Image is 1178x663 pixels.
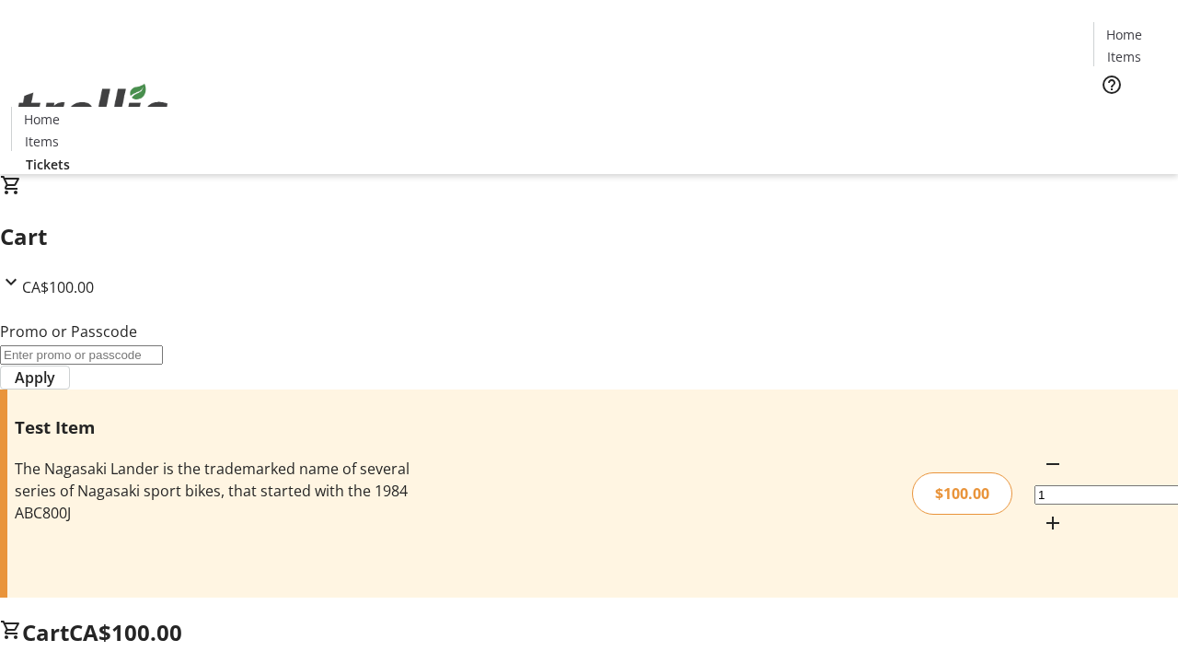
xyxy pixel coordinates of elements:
[11,64,175,156] img: Orient E2E Organization s9BTNrfZUc's Logo
[11,155,85,174] a: Tickets
[1094,25,1153,44] a: Home
[1034,446,1071,483] button: Decrement by one
[1094,47,1153,66] a: Items
[22,277,94,297] span: CA$100.00
[12,110,71,129] a: Home
[26,155,70,174] span: Tickets
[1093,107,1167,126] a: Tickets
[1034,505,1071,541] button: Increment by one
[15,366,55,389] span: Apply
[12,132,71,151] a: Items
[24,110,60,129] span: Home
[15,414,417,440] h3: Test Item
[69,617,182,647] span: CA$100.00
[25,132,59,151] span: Items
[15,458,417,524] div: The Nagasaki Lander is the trademarked name of several series of Nagasaki sport bikes, that start...
[1093,66,1130,103] button: Help
[1107,47,1141,66] span: Items
[1108,107,1152,126] span: Tickets
[1106,25,1142,44] span: Home
[912,472,1012,515] div: $100.00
